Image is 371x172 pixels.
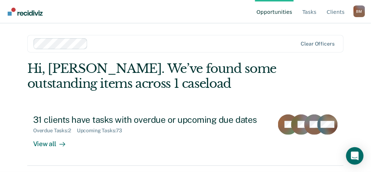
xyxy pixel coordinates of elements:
div: Hi, [PERSON_NAME]. We’ve found some outstanding items across 1 caseload [27,61,281,91]
div: Clear officers [301,41,335,47]
div: View all [33,134,74,148]
button: Profile dropdown button [354,5,365,17]
a: 31 clients have tasks with overdue or upcoming due datesOverdue Tasks:2Upcoming Tasks:73View all [27,109,344,166]
div: B M [354,5,365,17]
div: Upcoming Tasks : 73 [77,128,128,134]
div: Open Intercom Messenger [346,147,364,165]
img: Recidiviz [8,8,43,16]
div: 31 clients have tasks with overdue or upcoming due dates [33,114,268,125]
div: Overdue Tasks : 2 [33,128,77,134]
